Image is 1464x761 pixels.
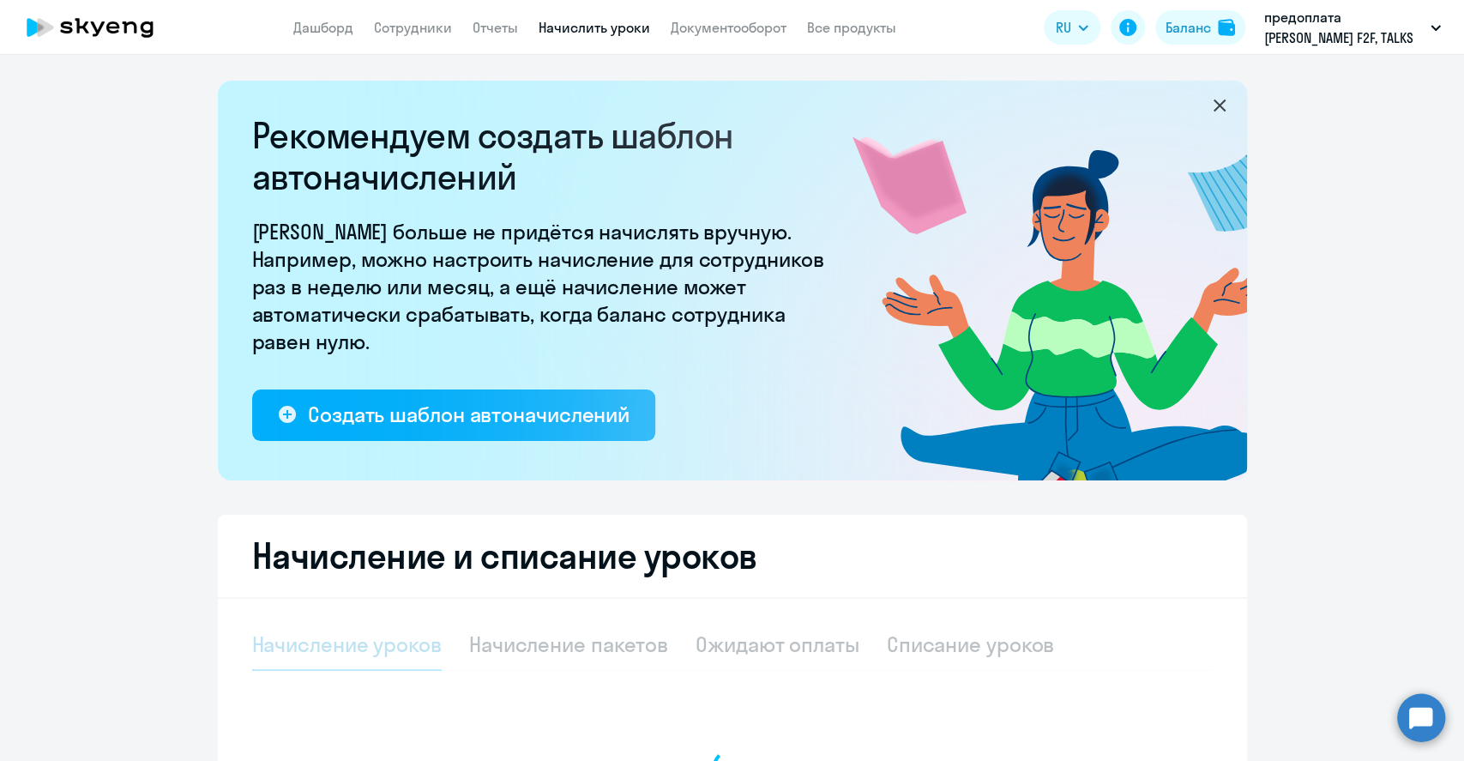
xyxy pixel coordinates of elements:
[1044,10,1100,45] button: RU
[539,19,650,36] a: Начислить уроки
[252,390,655,441] button: Создать шаблон автоначислений
[1256,7,1449,48] button: предоплата [PERSON_NAME] F2F, TALKS [DATE]-[DATE], НЛМК, ПАО
[252,535,1213,577] h2: Начисление и списание уроков
[807,19,896,36] a: Все продукты
[293,19,353,36] a: Дашборд
[1218,19,1235,36] img: balance
[1166,17,1211,38] div: Баланс
[671,19,786,36] a: Документооборот
[252,115,835,197] h2: Рекомендуем создать шаблон автоначислений
[308,401,630,428] div: Создать шаблон автоначислений
[252,218,835,355] p: [PERSON_NAME] больше не придётся начислять вручную. Например, можно настроить начисление для сотр...
[1264,7,1424,48] p: предоплата [PERSON_NAME] F2F, TALKS [DATE]-[DATE], НЛМК, ПАО
[374,19,452,36] a: Сотрудники
[1056,17,1071,38] span: RU
[473,19,518,36] a: Отчеты
[1155,10,1245,45] button: Балансbalance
